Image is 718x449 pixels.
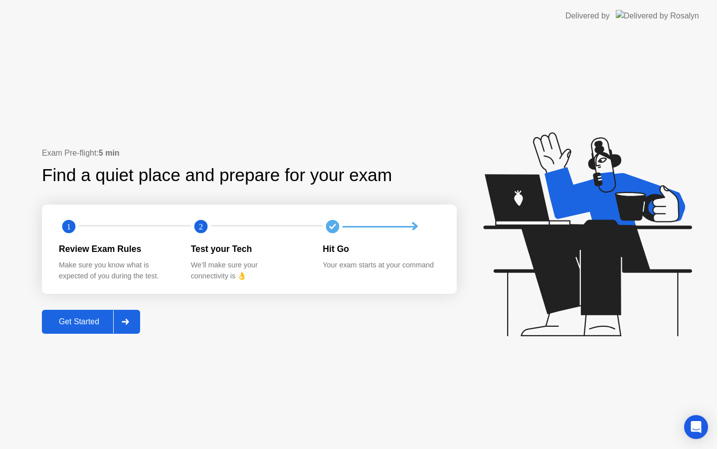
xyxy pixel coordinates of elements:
[323,242,439,255] div: Hit Go
[67,222,71,231] text: 1
[45,317,113,326] div: Get Started
[42,147,457,159] div: Exam Pre-flight:
[42,162,393,189] div: Find a quiet place and prepare for your exam
[616,10,699,21] img: Delivered by Rosalyn
[59,242,175,255] div: Review Exam Rules
[42,310,140,334] button: Get Started
[99,149,120,157] b: 5 min
[565,10,610,22] div: Delivered by
[199,222,203,231] text: 2
[684,415,708,439] div: Open Intercom Messenger
[323,260,439,271] div: Your exam starts at your command
[191,260,307,281] div: We’ll make sure your connectivity is 👌
[59,260,175,281] div: Make sure you know what is expected of you during the test.
[191,242,307,255] div: Test your Tech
